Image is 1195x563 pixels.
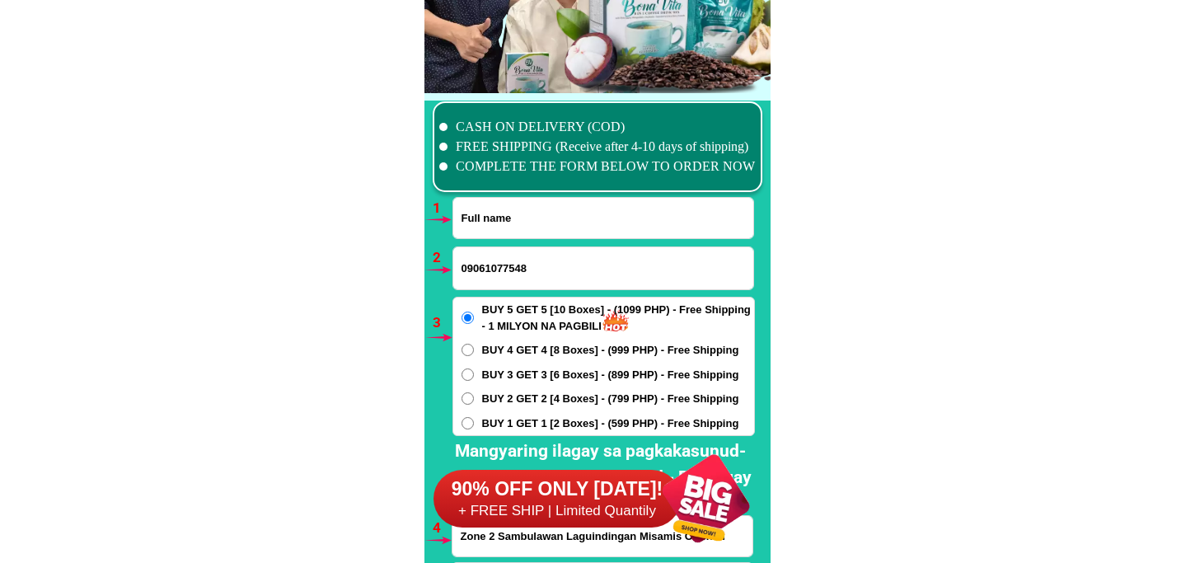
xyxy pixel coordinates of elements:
[462,344,474,356] input: BUY 4 GET 4 [8 Boxes] - (999 PHP) - Free Shipping
[482,415,739,432] span: BUY 1 GET 1 [2 Boxes] - (599 PHP) - Free Shipping
[462,368,474,381] input: BUY 3 GET 3 [6 Boxes] - (899 PHP) - Free Shipping
[453,198,753,238] input: Input full_name
[433,247,452,269] h6: 2
[482,302,754,334] span: BUY 5 GET 5 [10 Boxes] - (1099 PHP) - Free Shipping - 1 MILYON NA PAGBILI
[439,157,756,176] li: COMPLETE THE FORM BELOW TO ORDER NOW
[462,417,474,429] input: BUY 1 GET 1 [2 Boxes] - (599 PHP) - Free Shipping
[433,198,452,219] h6: 1
[433,312,452,334] h6: 3
[439,137,756,157] li: FREE SHIPPING (Receive after 4-10 days of shipping)
[462,392,474,405] input: BUY 2 GET 2 [4 Boxes] - (799 PHP) - Free Shipping
[482,391,739,407] span: BUY 2 GET 2 [4 Boxes] - (799 PHP) - Free Shipping
[482,367,739,383] span: BUY 3 GET 3 [6 Boxes] - (899 PHP) - Free Shipping
[453,247,753,289] input: Input phone_number
[462,312,474,324] input: BUY 5 GET 5 [10 Boxes] - (1099 PHP) - Free Shipping - 1 MILYON NA PAGBILI
[433,477,681,502] h6: 90% OFF ONLY [DATE]!
[433,502,681,520] h6: + FREE SHIP | Limited Quantily
[439,117,756,137] li: CASH ON DELIVERY (COD)
[482,342,739,359] span: BUY 4 GET 4 [8 Boxes] - (999 PHP) - Free Shipping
